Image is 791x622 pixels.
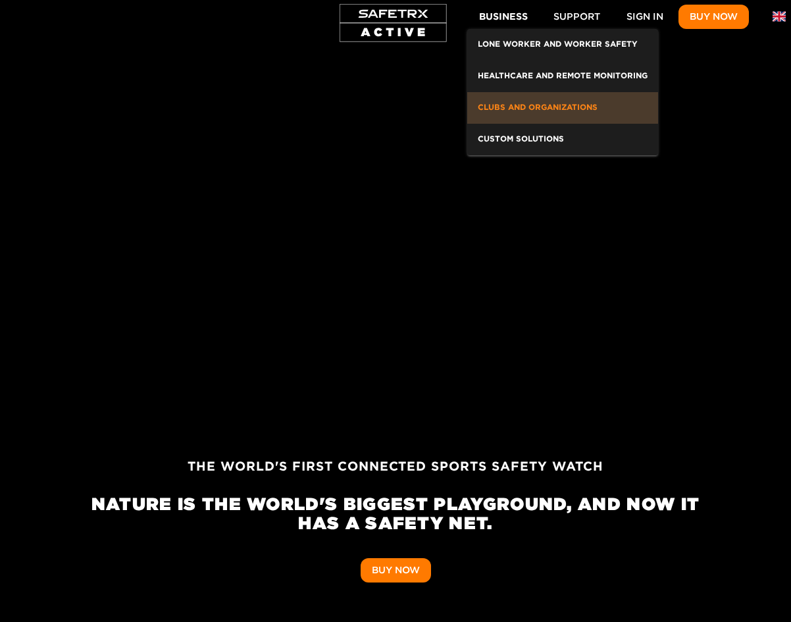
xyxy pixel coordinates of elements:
[478,97,648,118] div: Clubs and Organizations
[678,5,749,29] button: Buy Now
[542,5,611,29] a: Support
[91,494,700,532] h1: NATURE IS THE WORLD'S BIGGEST PLAYGROUND, AND NOW IT HAS A SAFETY NET.
[478,129,648,150] div: Custom Solutions
[690,9,738,25] span: Buy Now
[773,10,786,23] img: en
[372,562,420,579] span: Buy Now
[361,558,431,583] button: Buy Now
[478,34,648,55] div: Lone Worker and Worker Safety
[478,66,648,87] div: Healthcare and Remote Monitoring
[469,4,538,28] button: Business
[615,5,675,29] a: Sign In
[553,9,600,25] span: Support
[479,9,528,25] span: Business
[626,9,663,25] span: Sign In
[91,459,700,473] h4: THE WORLD'S FIRST CONNECTED SPORTS SAFETY WATCH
